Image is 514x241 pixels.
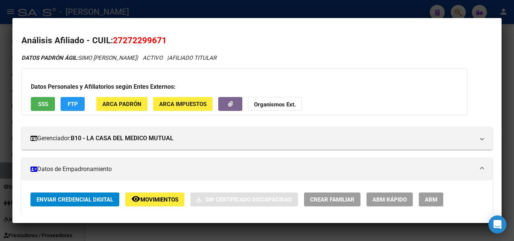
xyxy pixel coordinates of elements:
[30,134,474,143] mat-panel-title: Gerenciador:
[21,55,78,61] strong: DATOS PADRÓN ÁGIL:
[31,97,55,111] button: SSS
[21,158,493,180] mat-expansion-panel-header: Datos de Empadronamiento
[30,192,119,206] button: Enviar Credencial Digital
[21,55,137,61] span: SIMO [PERSON_NAME]
[248,97,302,111] button: Organismos Ext.
[205,196,292,203] span: Sin Certificado Discapacidad
[61,97,85,111] button: FTP
[31,82,458,91] h3: Datos Personales y Afiliatorios según Entes Externos:
[488,215,506,233] div: Open Intercom Messenger
[366,192,413,206] button: ABM Rápido
[425,196,437,203] span: ABM
[21,127,493,150] mat-expansion-panel-header: Gerenciador:B10 - LA CASA DEL MEDICO MUTUAL
[96,97,148,111] button: ARCA Padrón
[30,165,474,174] mat-panel-title: Datos de Empadronamiento
[102,101,141,108] span: ARCA Padrón
[68,101,78,108] span: FTP
[153,97,213,111] button: ARCA Impuestos
[419,192,443,206] button: ABM
[21,55,216,61] i: | ACTIVO |
[140,196,178,203] span: Movimientos
[159,101,207,108] span: ARCA Impuestos
[190,192,298,206] button: Sin Certificado Discapacidad
[310,196,354,203] span: Crear Familiar
[373,196,407,203] span: ABM Rápido
[131,194,140,203] mat-icon: remove_red_eye
[21,34,493,47] h2: Análisis Afiliado - CUIL:
[38,101,48,108] span: SSS
[254,101,296,108] strong: Organismos Ext.
[113,35,167,45] span: 27272299671
[169,55,216,61] span: AFILIADO TITULAR
[304,192,360,206] button: Crear Familiar
[125,192,184,206] button: Movimientos
[71,134,173,143] strong: B10 - LA CASA DEL MEDICO MUTUAL
[36,196,113,203] span: Enviar Credencial Digital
